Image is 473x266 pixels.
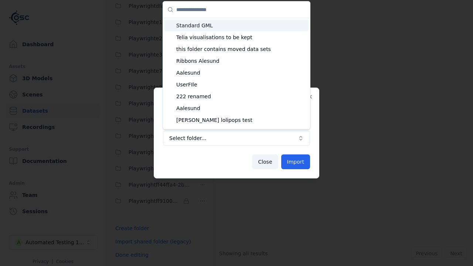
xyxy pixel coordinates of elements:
span: Aalesund [176,105,306,112]
span: Aalesund [176,69,306,76]
span: [PERSON_NAME] lolipops test [176,116,306,124]
span: [DATE] [176,128,306,136]
div: Suggestions [163,18,310,129]
span: Ribbons Alesund [176,57,306,65]
span: Standard GML [176,22,306,29]
span: this folder contains moved data sets [176,45,306,53]
span: Telia visualisations to be kept [176,34,306,41]
span: 222 renamed [176,93,306,100]
span: UserFIle [176,81,306,88]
